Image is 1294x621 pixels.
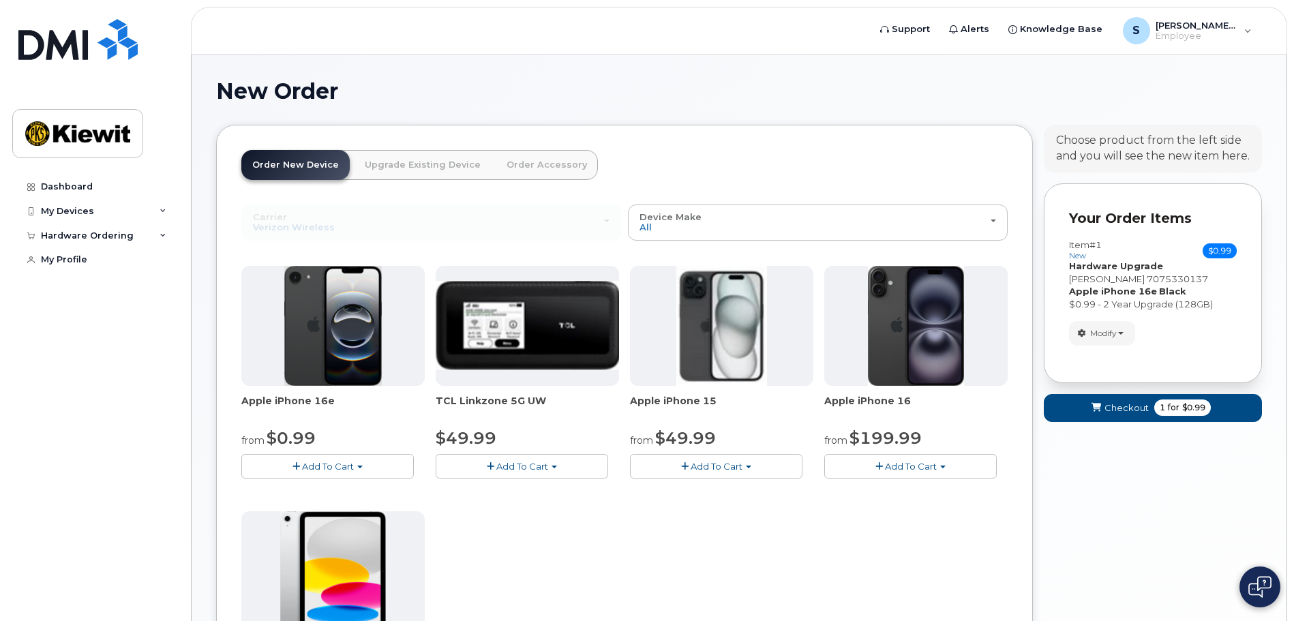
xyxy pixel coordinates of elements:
[284,266,382,386] img: iphone16e.png
[436,281,619,369] img: linkzone5g.png
[241,434,265,446] small: from
[628,205,1008,240] button: Device Make All
[241,394,425,421] div: Apple iPhone 16e
[1147,273,1208,284] span: 7075330137
[302,461,354,472] span: Add To Cart
[640,211,702,222] span: Device Make
[1044,394,1262,422] button: Checkout 1 for $0.99
[1056,133,1250,164] div: Choose product from the left side and you will see the new item here.
[1160,402,1165,414] span: 1
[1069,260,1163,271] strong: Hardware Upgrade
[868,266,964,386] img: iphone_16_plus.png
[267,428,316,448] span: $0.99
[436,394,619,421] div: TCL Linkzone 5G UW
[824,394,1008,421] div: Apple iPhone 16
[436,428,496,448] span: $49.99
[1069,251,1086,260] small: new
[630,434,653,446] small: from
[824,454,997,478] button: Add To Cart
[496,461,548,472] span: Add To Cart
[1182,402,1205,414] span: $0.99
[1069,298,1237,311] div: $0.99 - 2 Year Upgrade (128GB)
[1165,402,1182,414] span: for
[640,222,652,232] span: All
[496,150,598,180] a: Order Accessory
[630,454,802,478] button: Add To Cart
[354,150,492,180] a: Upgrade Existing Device
[1069,286,1157,297] strong: Apple iPhone 16e
[241,150,350,180] a: Order New Device
[216,79,1262,103] h1: New Order
[1089,239,1102,250] span: #1
[1090,327,1117,339] span: Modify
[1248,576,1272,598] img: Open chat
[691,461,742,472] span: Add To Cart
[1159,286,1186,297] strong: Black
[1069,273,1145,284] span: [PERSON_NAME]
[1069,321,1135,345] button: Modify
[1104,402,1149,414] span: Checkout
[655,428,716,448] span: $49.99
[1069,240,1102,260] h3: Item
[630,394,813,421] div: Apple iPhone 15
[885,461,937,472] span: Add To Cart
[1069,209,1237,228] p: Your Order Items
[676,266,767,386] img: iphone15.jpg
[849,428,922,448] span: $199.99
[1203,243,1237,258] span: $0.99
[241,454,414,478] button: Add To Cart
[436,454,608,478] button: Add To Cart
[824,434,847,446] small: from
